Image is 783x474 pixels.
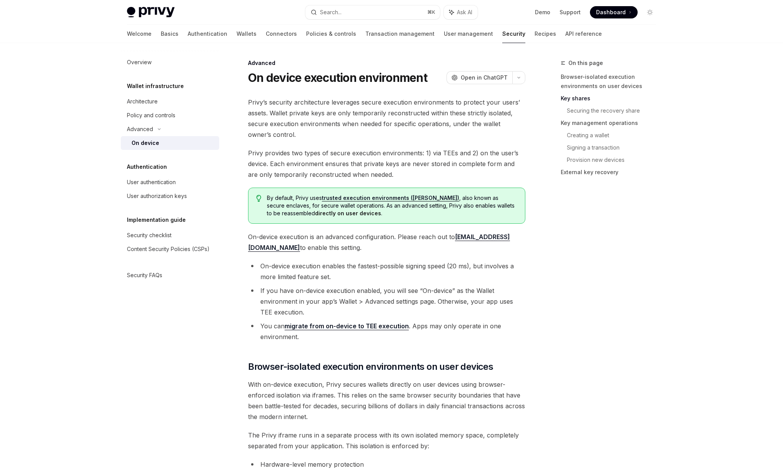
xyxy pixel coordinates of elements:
[121,175,219,189] a: User authentication
[248,285,525,318] li: If you have on-device execution enabled, you will see “On-device” as the Wallet environment in yo...
[567,105,662,117] a: Securing the recovery share
[561,92,662,105] a: Key shares
[502,25,525,43] a: Security
[248,231,525,253] span: On-device execution is an advanced configuration. Please reach out to to enable this setting.
[457,8,472,16] span: Ask AI
[121,189,219,203] a: User authorization keys
[322,195,459,201] a: trusted execution environments ([PERSON_NAME])
[248,379,525,422] span: With on-device execution, Privy secures wallets directly on user devices using browser-enforced i...
[248,430,525,451] span: The Privy iframe runs in a separate process with its own isolated memory space, completely separa...
[127,25,152,43] a: Welcome
[306,25,356,43] a: Policies & controls
[535,25,556,43] a: Recipes
[127,178,176,187] div: User authentication
[565,25,602,43] a: API reference
[127,125,153,134] div: Advanced
[315,210,381,216] strong: directly on user devices
[267,194,517,217] span: By default, Privy uses , also known as secure enclaves, for secure wallet operations. As an advan...
[121,136,219,150] a: On device
[427,9,435,15] span: ⌘ K
[644,6,656,18] button: Toggle dark mode
[444,5,478,19] button: Ask AI
[237,25,257,43] a: Wallets
[248,97,525,140] span: Privy’s security architecture leverages secure execution environments to protect your users’ asse...
[161,25,178,43] a: Basics
[127,271,162,280] div: Security FAQs
[285,322,409,330] a: migrate from on-device to TEE execution
[567,141,662,154] a: Signing a transaction
[121,228,219,242] a: Security checklist
[561,117,662,129] a: Key management operations
[248,321,525,342] li: You can . Apps may only operate in one environment.
[127,162,167,171] h5: Authentication
[567,129,662,141] a: Creating a wallet
[121,242,219,256] a: Content Security Policies (CSPs)
[132,138,159,148] div: On device
[365,25,435,43] a: Transaction management
[121,55,219,69] a: Overview
[535,8,550,16] a: Demo
[127,231,172,240] div: Security checklist
[596,8,626,16] span: Dashboard
[248,361,493,373] span: Browser-isolated execution environments on user devices
[127,58,152,67] div: Overview
[248,148,525,180] span: Privy provides two types of secure execution environments: 1) via TEEs and 2) on the user’s devic...
[444,25,493,43] a: User management
[248,459,525,470] li: Hardware-level memory protection
[121,108,219,122] a: Policy and controls
[127,111,175,120] div: Policy and controls
[127,244,210,254] div: Content Security Policies (CSPs)
[266,25,297,43] a: Connectors
[305,5,440,19] button: Search...⌘K
[560,8,581,16] a: Support
[446,71,512,84] button: Open in ChatGPT
[121,268,219,282] a: Security FAQs
[248,59,525,67] div: Advanced
[320,8,342,17] div: Search...
[567,154,662,166] a: Provision new devices
[127,97,158,106] div: Architecture
[188,25,227,43] a: Authentication
[561,71,662,92] a: Browser-isolated execution environments on user devices
[248,261,525,282] li: On-device execution enables the fastest-possible signing speed (20 ms), but involves a more limit...
[127,191,187,201] div: User authorization keys
[256,195,262,202] svg: Tip
[561,166,662,178] a: External key recovery
[590,6,638,18] a: Dashboard
[461,74,508,81] span: Open in ChatGPT
[121,95,219,108] a: Architecture
[127,7,175,18] img: light logo
[127,215,186,225] h5: Implementation guide
[248,71,427,85] h1: On device execution environment
[568,58,603,68] span: On this page
[127,81,184,91] h5: Wallet infrastructure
